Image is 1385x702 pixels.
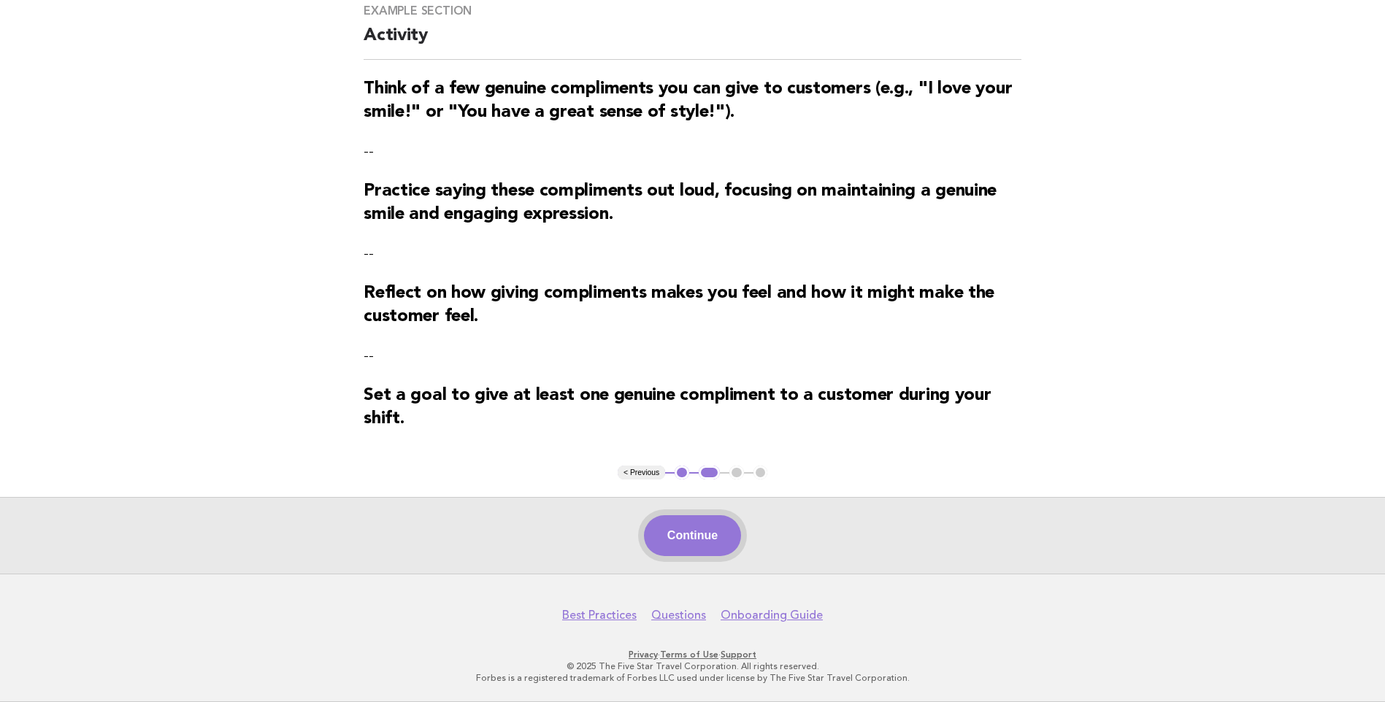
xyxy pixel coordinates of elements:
[644,515,741,556] button: Continue
[721,649,756,660] a: Support
[675,466,689,480] button: 1
[364,285,994,325] strong: Reflect on how giving compliments makes you feel and how it might make the customer feel.
[651,608,706,622] a: Questions
[721,608,823,622] a: Onboarding Guide
[246,660,1140,672] p: © 2025 The Five Star Travel Corporation. All rights reserved.
[364,346,1021,366] p: --
[364,387,991,428] strong: Set a goal to give at least one genuine compliment to a customer during your shift.
[364,244,1021,264] p: --
[629,649,658,660] a: Privacy
[364,142,1021,162] p: --
[660,649,718,660] a: Terms of Use
[364,4,1021,18] h3: Example Section
[246,649,1140,660] p: · ·
[618,466,665,480] button: < Previous
[364,24,1021,60] h2: Activity
[364,182,997,223] strong: Practice saying these compliments out loud, focusing on maintaining a genuine smile and engaging ...
[699,466,720,480] button: 2
[246,672,1140,684] p: Forbes is a registered trademark of Forbes LLC used under license by The Five Star Travel Corpora...
[562,608,637,622] a: Best Practices
[364,80,1012,121] strong: Think of a few genuine compliments you can give to customers (e.g., "I love your smile!" or "You ...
